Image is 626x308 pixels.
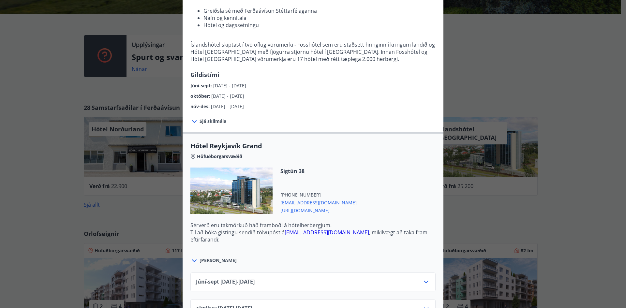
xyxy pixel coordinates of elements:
[190,93,211,99] span: október :
[190,82,213,89] span: Júní-sept :
[203,22,436,29] li: Hótel og dagssetningu
[203,14,436,22] li: Nafn og kennitala
[280,198,357,206] span: [EMAIL_ADDRESS][DOMAIN_NAME]
[280,168,357,175] span: Sigtún 38
[211,93,244,99] span: [DATE] - [DATE]
[203,7,436,14] li: Greiðsla sé með Ferðaávísun Stéttarfélaganna
[197,153,242,160] span: Höfuðborgarsvæðið
[190,141,436,151] span: Hótel Reykjavík Grand
[280,192,357,198] span: [PHONE_NUMBER]
[190,41,436,63] p: Íslandshótel skiptast í tvö öflug vörumerki - Fosshótel sem eru staðsett hringinn í kringum landi...
[200,118,226,125] span: Sjá skilmála
[190,71,219,79] span: Gildistími
[211,103,244,110] span: [DATE] - [DATE]
[280,206,357,214] span: [URL][DOMAIN_NAME]
[190,103,211,110] span: nóv-des :
[213,82,246,89] span: [DATE] - [DATE]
